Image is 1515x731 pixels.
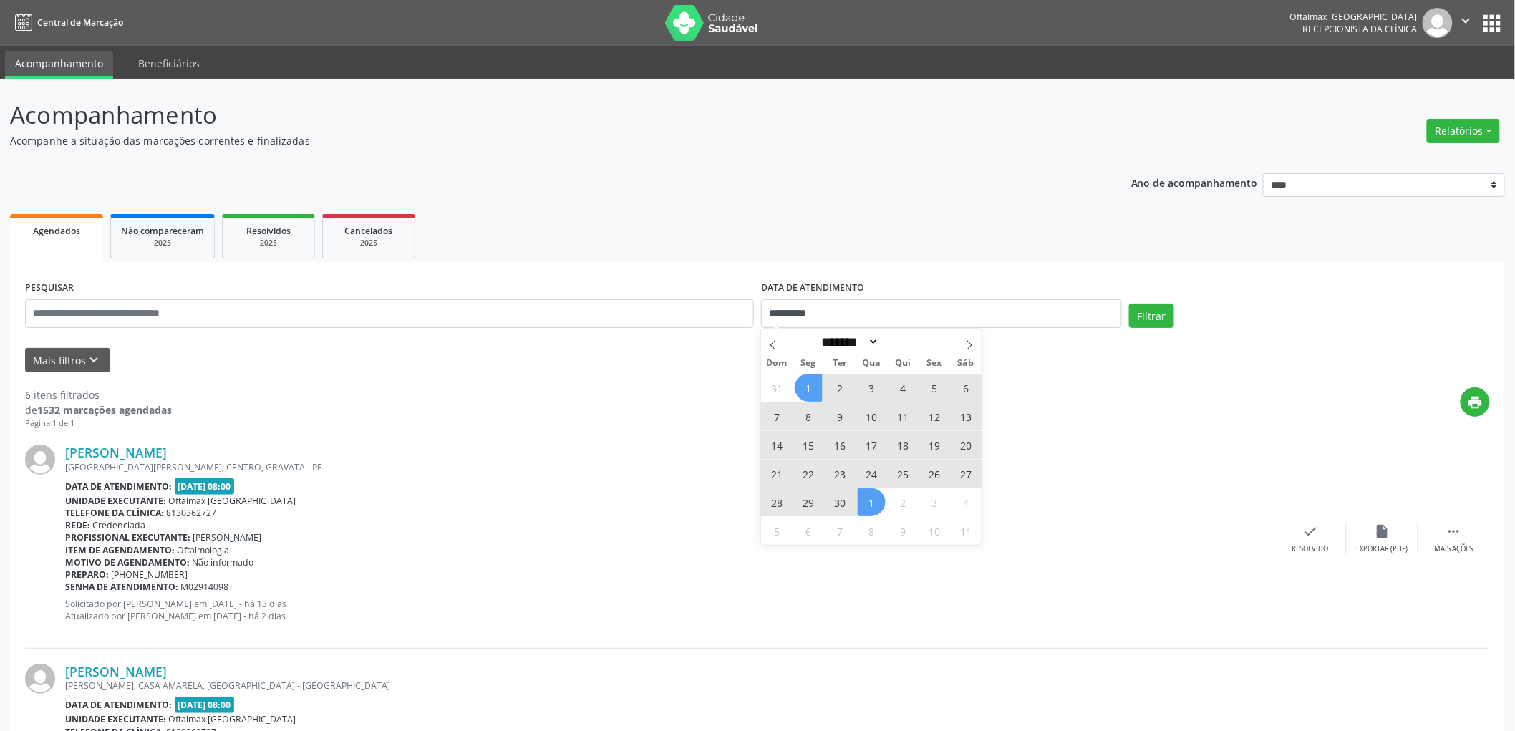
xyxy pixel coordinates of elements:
div: Exportar (PDF) [1357,544,1408,554]
p: Ano de acompanhamento [1131,173,1258,191]
span: Setembro 23, 2025 [826,460,854,488]
span: [PERSON_NAME] [193,531,262,543]
span: Setembro 4, 2025 [889,374,917,402]
span: Qui [887,359,919,368]
input: Year [879,334,926,349]
span: Outubro 4, 2025 [952,488,980,516]
div: Página 1 de 1 [25,417,172,430]
i:  [1446,523,1462,539]
span: Sáb [950,359,982,368]
span: Setembro 6, 2025 [952,374,980,402]
span: Outubro 7, 2025 [826,517,854,545]
label: PESQUISAR [25,277,74,299]
span: Setembro 21, 2025 [763,460,791,488]
span: Seg [793,359,824,368]
div: Oftalmax [GEOGRAPHIC_DATA] [1290,11,1418,23]
b: Unidade executante: [65,713,166,725]
span: Central de Marcação [37,16,123,29]
span: Setembro 11, 2025 [889,402,917,430]
div: de [25,402,172,417]
span: 8130362727 [167,507,217,519]
span: Setembro 10, 2025 [858,402,886,430]
b: Data de atendimento: [65,480,172,493]
span: Setembro 1, 2025 [795,374,823,402]
span: Outubro 2, 2025 [889,488,917,516]
span: Setembro 9, 2025 [826,402,854,430]
span: Oftalmologia [178,544,230,556]
span: M02914098 [181,581,229,593]
div: Mais ações [1435,544,1473,554]
i: keyboard_arrow_down [87,352,102,368]
span: Setembro 19, 2025 [921,431,949,459]
i: print [1468,394,1483,410]
p: Acompanhe a situação das marcações correntes e finalizadas [10,133,1057,148]
strong: 1532 marcações agendadas [37,403,172,417]
span: Outubro 6, 2025 [795,517,823,545]
span: Outubro 9, 2025 [889,517,917,545]
span: Outubro 1, 2025 [858,488,886,516]
button: apps [1480,11,1505,36]
b: Profissional executante: [65,531,190,543]
span: Cancelados [345,225,393,237]
select: Month [817,334,880,349]
span: Setembro 28, 2025 [763,488,791,516]
span: Outubro 3, 2025 [921,488,949,516]
label: DATA DE ATENDIMENTO [761,277,864,299]
span: Setembro 7, 2025 [763,402,791,430]
span: Ter [824,359,856,368]
div: 2025 [233,238,304,248]
span: Setembro 8, 2025 [795,402,823,430]
span: Setembro 29, 2025 [795,488,823,516]
span: Setembro 27, 2025 [952,460,980,488]
span: Dom [761,359,793,368]
span: Resolvidos [246,225,291,237]
b: Preparo: [65,568,109,581]
span: Setembro 30, 2025 [826,488,854,516]
span: Setembro 12, 2025 [921,402,949,430]
b: Telefone da clínica: [65,507,164,519]
i: check [1303,523,1319,539]
span: [PHONE_NUMBER] [112,568,188,581]
div: 6 itens filtrados [25,387,172,402]
span: Outubro 11, 2025 [952,517,980,545]
span: Setembro 14, 2025 [763,431,791,459]
span: Oftalmax [GEOGRAPHIC_DATA] [169,495,296,507]
span: [DATE] 08:00 [175,697,235,713]
span: Qua [856,359,887,368]
span: Recepcionista da clínica [1303,23,1418,35]
span: Não informado [193,556,254,568]
span: Não compareceram [121,225,204,237]
span: Outubro 5, 2025 [763,517,791,545]
p: Acompanhamento [10,97,1057,133]
span: Setembro 22, 2025 [795,460,823,488]
span: Outubro 10, 2025 [921,517,949,545]
span: Setembro 16, 2025 [826,431,854,459]
p: Solicitado por [PERSON_NAME] em [DATE] - há 13 dias Atualizado por [PERSON_NAME] em [DATE] - há 2... [65,598,1275,622]
span: Agendados [33,225,80,237]
img: img [1423,8,1453,38]
span: [DATE] 08:00 [175,478,235,495]
span: Setembro 26, 2025 [921,460,949,488]
div: [GEOGRAPHIC_DATA][PERSON_NAME], CENTRO, GRAVATA - PE [65,461,1275,473]
button: Mais filtroskeyboard_arrow_down [25,348,110,373]
span: Setembro 3, 2025 [858,374,886,402]
b: Rede: [65,519,90,531]
div: 2025 [333,238,405,248]
b: Item de agendamento: [65,544,175,556]
span: Setembro 15, 2025 [795,431,823,459]
button: print [1461,387,1490,417]
span: Setembro 2, 2025 [826,374,854,402]
span: Setembro 13, 2025 [952,402,980,430]
b: Data de atendimento: [65,699,172,711]
span: Setembro 18, 2025 [889,431,917,459]
button:  [1453,8,1480,38]
a: [PERSON_NAME] [65,664,167,679]
span: Setembro 17, 2025 [858,431,886,459]
button: Filtrar [1129,304,1174,328]
div: 2025 [121,238,204,248]
span: Credenciada [93,519,146,531]
span: Outubro 8, 2025 [858,517,886,545]
span: Agosto 31, 2025 [763,374,791,402]
span: Setembro 24, 2025 [858,460,886,488]
a: Central de Marcação [10,11,123,34]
